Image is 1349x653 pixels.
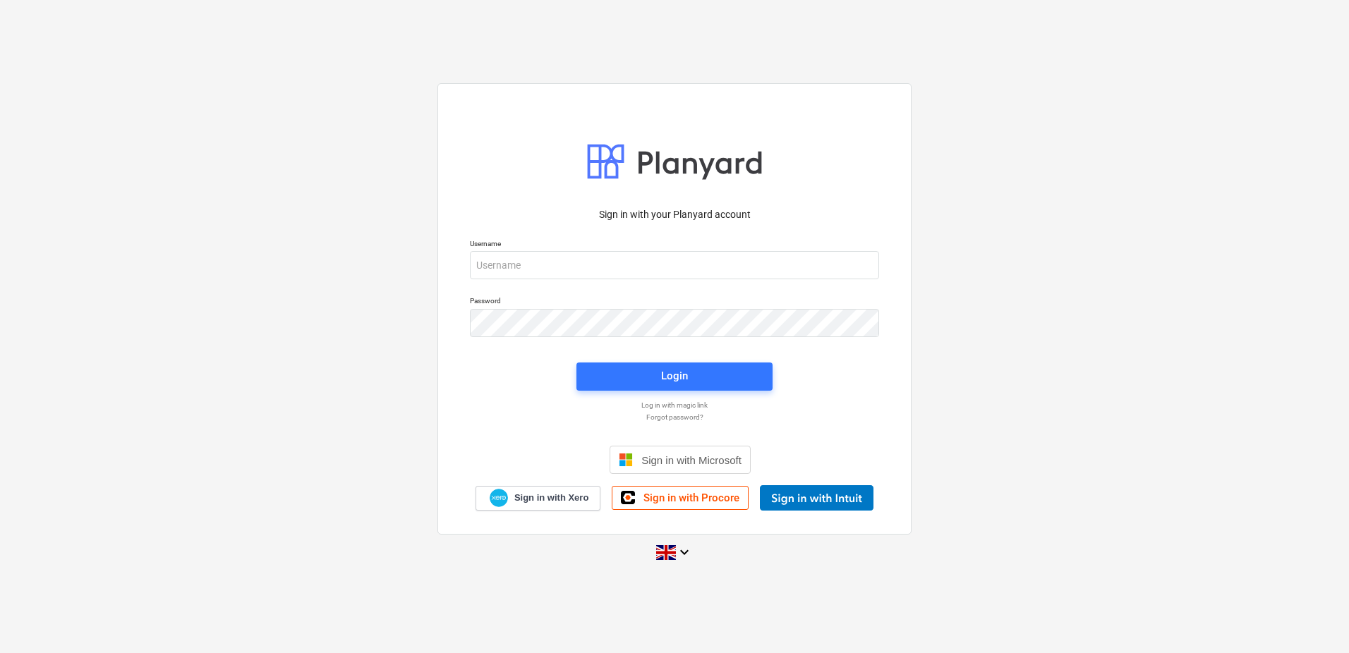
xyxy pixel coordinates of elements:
[476,486,601,511] a: Sign in with Xero
[661,367,688,385] div: Login
[612,486,749,510] a: Sign in with Procore
[463,413,886,422] a: Forgot password?
[619,453,633,467] img: Microsoft logo
[490,489,508,508] img: Xero logo
[470,251,879,279] input: Username
[470,239,879,251] p: Username
[576,362,773,391] button: Login
[643,492,739,504] span: Sign in with Procore
[463,401,886,410] a: Log in with magic link
[470,296,879,308] p: Password
[641,454,742,466] span: Sign in with Microsoft
[514,492,588,504] span: Sign in with Xero
[676,544,693,561] i: keyboard_arrow_down
[470,207,879,222] p: Sign in with your Planyard account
